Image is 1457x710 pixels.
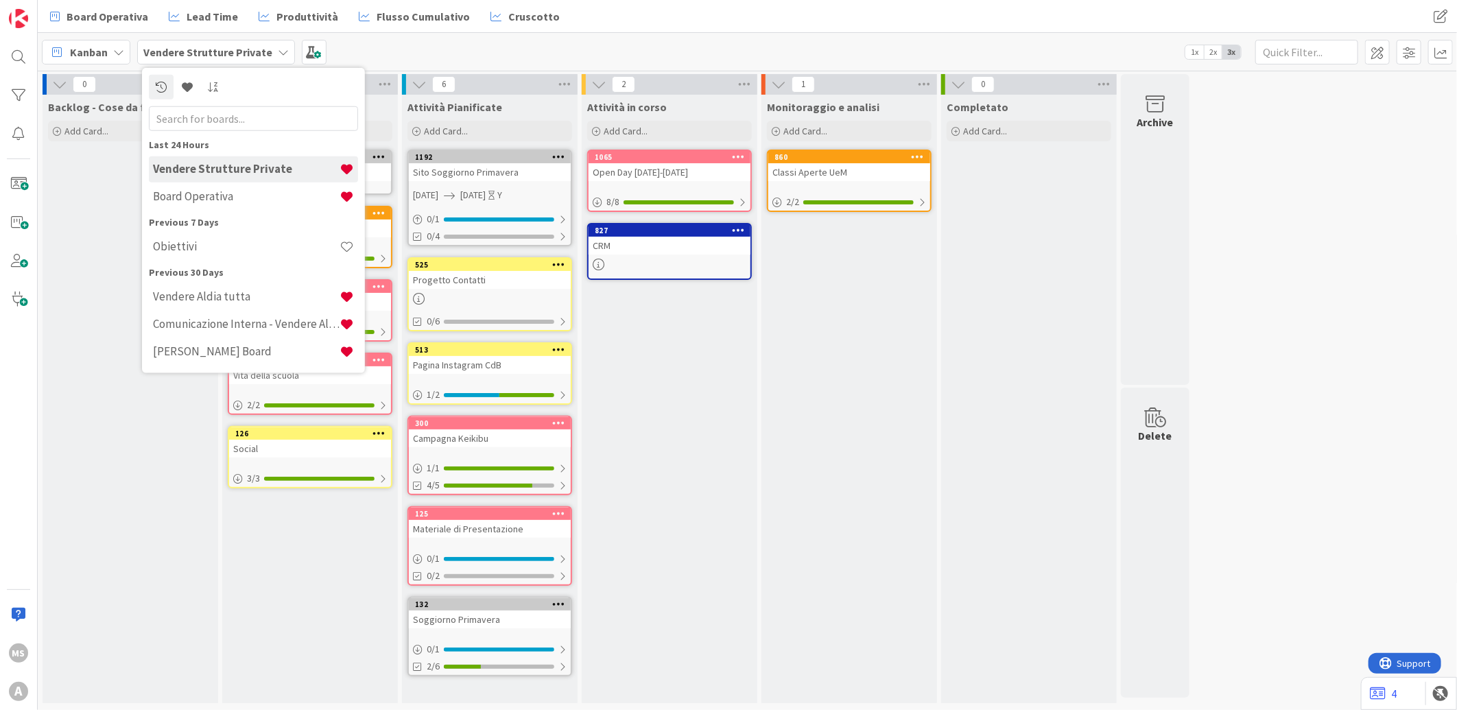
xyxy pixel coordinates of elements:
span: Attività Pianificate [407,100,502,114]
h4: Comunicazione Interna - Vendere Aldia ai soci [153,317,340,331]
div: 525 [409,259,571,271]
span: Kanban [70,44,108,60]
div: 827CRM [589,224,750,255]
span: Cruscotto [508,8,560,25]
span: Produttività [276,8,338,25]
span: 6 [432,76,455,93]
div: 132Soggiorno Primavera [409,598,571,628]
span: 3x [1222,45,1241,59]
b: Vendere Strutture Private [143,45,272,59]
div: 1192 [415,152,571,162]
span: 2 / 2 [247,398,260,412]
h4: Board Operativa [153,189,340,203]
div: 300Campagna Keikibu [409,417,571,447]
div: 125 [415,509,571,519]
a: Cruscotto [482,4,568,29]
a: Lead Time [161,4,246,29]
div: Social [229,440,391,458]
span: Flusso Cumulativo [377,8,470,25]
div: 1065 [589,151,750,163]
span: 3 / 3 [247,471,260,486]
span: 2 [612,76,635,93]
div: Delete [1139,427,1172,444]
div: Previous 7 Days [149,215,358,229]
span: Add Card... [64,125,108,137]
span: [DATE] [460,188,486,202]
div: Soggiorno Primavera [409,611,571,628]
div: 1/1 [409,460,571,477]
div: 126Social [229,427,391,458]
div: Vita della scuola [229,366,391,384]
span: 1 / 2 [427,388,440,402]
a: Flusso Cumulativo [351,4,478,29]
h4: Vendere Aldia tutta [153,289,340,303]
span: Completato [947,100,1008,114]
div: 125Materiale di Presentazione [409,508,571,538]
div: 860 [768,151,930,163]
div: CRM [589,237,750,255]
div: 525 [415,260,571,270]
h4: Vendere Strutture Private [153,162,340,176]
div: 300 [409,417,571,429]
span: 8 / 8 [606,195,619,209]
div: 860Classi Aperte UeM [768,151,930,181]
span: 0 [971,76,995,93]
div: 1192Sito Soggiorno Primavera [409,151,571,181]
span: 0 / 1 [427,212,440,226]
div: Y [497,188,502,202]
a: 4 [1370,685,1397,702]
span: 1x [1185,45,1204,59]
div: 3/3 [229,470,391,487]
span: 0/4 [427,229,440,244]
a: Produttività [250,4,346,29]
div: 126 [235,429,391,438]
span: [DATE] [413,188,438,202]
div: 0/1 [409,211,571,228]
input: Quick Filter... [1255,40,1358,64]
span: 0 / 1 [427,552,440,566]
div: 125 [409,508,571,520]
div: 525Progetto Contatti [409,259,571,289]
div: Progetto Contatti [409,271,571,289]
img: Visit kanbanzone.com [9,9,28,28]
span: Attività in corso [587,100,667,114]
span: 4/5 [427,478,440,493]
div: 0/1 [409,641,571,658]
div: Sito Soggiorno Primavera [409,163,571,181]
div: MS [9,643,28,663]
div: Pagina Instagram CdB [409,356,571,374]
div: 8/8 [589,193,750,211]
span: Add Card... [424,125,468,137]
span: 0/6 [427,314,440,329]
div: 513 [415,345,571,355]
span: 2/6 [427,659,440,674]
div: 1065Open Day [DATE]-[DATE] [589,151,750,181]
div: 827 [595,226,750,235]
div: 2/2 [229,397,391,414]
div: 126 [229,427,391,440]
span: 0/2 [427,569,440,583]
div: 513 [409,344,571,356]
div: 0/1 [409,550,571,567]
div: 132 [415,600,571,609]
div: 513Pagina Instagram CdB [409,344,571,374]
div: Previous 30 Days [149,265,358,279]
span: Add Card... [604,125,648,137]
span: Lead Time [187,8,238,25]
div: 1065 [595,152,750,162]
div: Materiale di Presentazione [409,520,571,538]
div: Campagna Keikibu [409,429,571,447]
span: Monitoraggio e analisi [767,100,879,114]
h4: Obiettivi [153,239,340,253]
div: 300 [415,418,571,428]
div: 1/2 [409,386,571,403]
span: 0 / 1 [427,642,440,656]
div: Archive [1137,114,1174,130]
h4: [PERSON_NAME] Board [153,344,340,358]
div: 827 [589,224,750,237]
span: Add Card... [963,125,1007,137]
span: Support [29,2,62,19]
a: Board Operativa [42,4,156,29]
div: Open Day [DATE]-[DATE] [589,163,750,181]
div: 1192 [409,151,571,163]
